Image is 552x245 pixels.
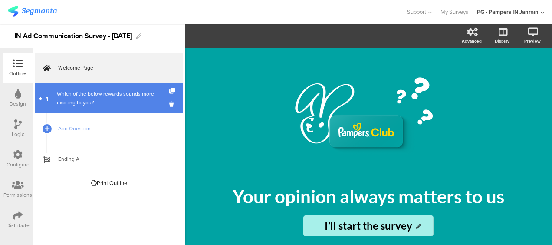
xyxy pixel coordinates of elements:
[7,222,30,229] div: Distribute
[462,38,482,44] div: Advanced
[208,185,529,207] p: Your opinion always matters to us
[169,88,177,94] i: Duplicate
[477,8,539,16] div: PG - Pampers IN Janrain
[58,155,169,163] span: Ending A
[35,53,183,83] a: Welcome Page
[10,100,26,108] div: Design
[35,144,183,174] a: Ending A
[8,6,57,17] img: segmanta logo
[14,29,132,43] div: IN Ad Communication Survey - [DATE]
[12,130,24,138] div: Logic
[58,63,169,72] span: Welcome Page
[57,89,161,107] div: Which of the below rewards sounds more exciting to you?
[3,191,32,199] div: Permissions
[407,8,426,16] span: Support
[35,83,183,113] a: 1 Which of the below rewards sounds more exciting to you?
[524,38,541,44] div: Preview
[169,100,177,108] i: Delete
[7,161,30,169] div: Configure
[303,215,434,236] input: Start
[58,124,169,133] span: Add Question
[46,93,48,103] span: 1
[9,70,26,77] div: Outline
[495,38,509,44] div: Display
[91,179,127,187] div: Print Outline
